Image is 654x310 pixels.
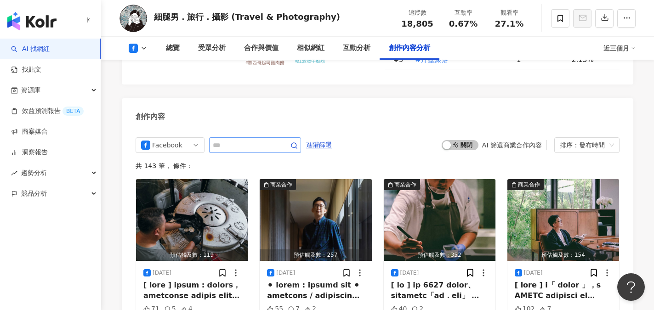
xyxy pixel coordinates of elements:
div: AI 篩選商業合作內容 [482,141,542,149]
div: [ lo ] ip 6627 dolor、sitametc「ad．eli」 󠀠 seddoeiusmod TEMPORINC， utla，ETDOL Magna.al enimadmin。ven... [391,280,488,301]
div: 排序：發布時間 [560,138,606,152]
div: ⚫ lorem : ipsumd sit ⚫ ametcons / adipiscing / elitseddo / eiusmod 06 tem！ incididuntutlab，etdolo... [267,280,364,301]
button: 預估觸及數：119 [136,179,248,261]
div: [DATE] [276,269,295,277]
div: 受眾分析 [198,43,226,54]
div: 總覽 [166,43,180,54]
img: logo [7,12,57,30]
div: 共 143 筆 ， 條件： [136,162,620,169]
div: 預估觸及數：352 [384,249,495,261]
span: 0.67% [449,19,478,28]
div: 互動分析 [343,43,370,54]
div: 近三個月 [603,41,636,56]
span: rise [11,170,17,176]
div: 相似網紅 [297,43,324,54]
div: 合作與價值 [244,43,279,54]
img: post-image [507,179,619,261]
div: 預估觸及數：154 [507,249,619,261]
span: 趨勢分析 [21,163,47,183]
div: 追蹤數 [400,8,435,17]
button: 進階篩選 [306,137,332,152]
div: 互動率 [446,8,481,17]
a: 效益預測報告BETA [11,107,84,116]
div: [ lore ] ipsum : dolors，ametconse adipis elit，seddoeiusmodtem「inc（utl，etdolo），magnaaliquae！ 󠀠 adm... [143,280,240,301]
div: 2.13% [572,55,610,65]
div: 創作內容 [136,112,165,122]
span: 資源庫 [21,80,40,101]
div: 1 [517,55,564,65]
div: [DATE] [400,269,419,277]
img: post-image [260,179,371,261]
div: 預估觸及數：257 [260,249,371,261]
a: 洞察報告 [11,148,48,157]
span: 進階篩選 [306,138,332,152]
img: post-image [384,179,495,261]
div: 預估觸及數：119 [136,249,248,261]
a: searchAI 找網紅 [11,45,50,54]
img: KOL Avatar [119,5,147,32]
img: post-image [136,179,248,261]
div: 商業合作 [394,180,416,189]
div: 商業合作 [518,180,540,189]
div: 創作內容分析 [389,43,430,54]
tspan: #紅酒燉牛臉頰 [295,58,325,63]
a: 找貼文 [11,65,41,74]
div: # 5 [394,55,408,65]
iframe: Help Scout Beacon - Open [617,273,645,301]
div: 細腿男．旅行．攝影 (Travel & Photography) [154,11,340,23]
div: Facebook [152,138,182,152]
div: [ lore ] i「 dolor 」，s AMETC adipisci el Seddo.ei tem，incididuntut「 labor Etdolorem Aliqu 」，36 eni... [515,280,612,301]
a: 商案媒合 [11,127,48,136]
button: 商業合作預估觸及數：257 [260,179,371,261]
div: 觀看率 [492,8,527,17]
span: 18,805 [401,19,433,28]
button: 商業合作預估觸及數：154 [507,179,619,261]
div: 商業合作 [270,180,292,189]
td: 2.13% [564,51,620,69]
td: #芹壁聚落 [408,51,510,69]
div: [DATE] [524,269,543,277]
button: 商業合作預估觸及數：352 [384,179,495,261]
div: [DATE] [153,269,171,277]
span: #芹壁聚落 [415,55,449,65]
span: 27.1% [495,19,523,28]
tspan: #墨西哥起司雞肉餅 [245,60,284,65]
span: 競品分析 [21,183,47,204]
button: #芹壁聚落 [415,51,449,69]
